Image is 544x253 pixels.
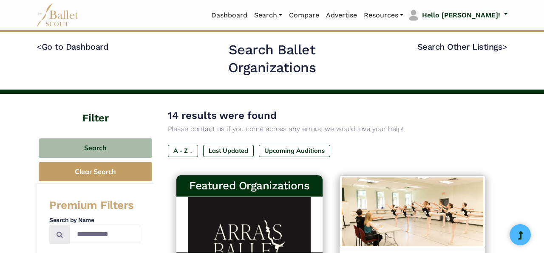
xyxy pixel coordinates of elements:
[168,124,494,135] p: Please contact us if you come across any errors, we would love your help!
[183,179,316,193] h3: Featured Organizations
[323,6,360,24] a: Advertise
[502,41,507,52] code: >
[49,198,140,213] h3: Premium Filters
[37,41,42,52] code: <
[259,145,330,157] label: Upcoming Auditions
[186,41,358,76] h2: Search Ballet Organizations
[70,225,140,245] input: Search by names...
[208,6,251,24] a: Dashboard
[168,145,198,157] label: A - Z ↓
[203,145,254,157] label: Last Updated
[417,42,507,52] a: Search Other Listings>
[39,138,152,158] button: Search
[168,110,277,121] span: 14 results were found
[39,162,152,181] button: Clear Search
[37,42,108,52] a: <Go to Dashboard
[49,216,140,225] h4: Search by Name
[360,6,407,24] a: Resources
[37,94,154,126] h4: Filter
[340,175,486,248] img: Logo
[251,6,286,24] a: Search
[408,9,419,21] img: profile picture
[422,10,500,21] p: Hello [PERSON_NAME]!
[407,8,507,22] a: profile picture Hello [PERSON_NAME]!
[286,6,323,24] a: Compare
